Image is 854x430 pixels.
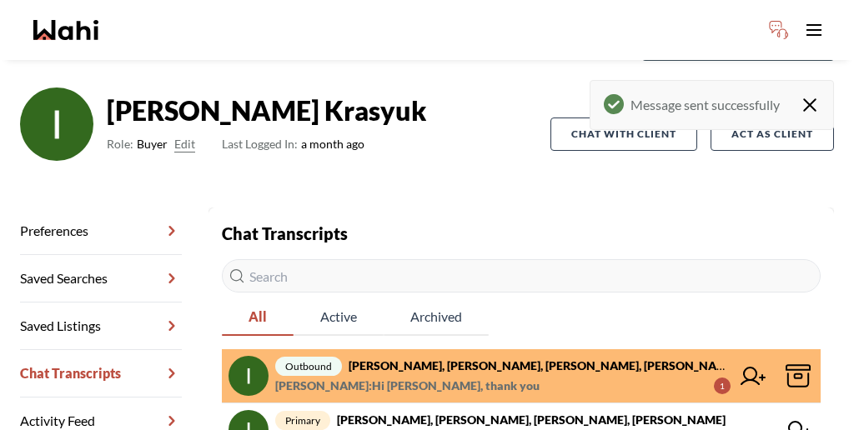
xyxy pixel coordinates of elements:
[797,13,831,47] button: Toggle open navigation menu
[20,87,93,161] img: ACg8ocIKtYu-rvQ4L0I4lZBNqJI6_EwyxBvP8xec7o8LdoU2m7Nb9w=s96-c
[275,357,342,376] span: outbound
[604,94,624,114] svg: Sucess Icon
[222,299,294,334] span: All
[337,412,726,427] strong: [PERSON_NAME], [PERSON_NAME], [PERSON_NAME], [PERSON_NAME]
[384,299,489,334] span: Archived
[222,134,364,154] span: a month ago
[20,255,182,302] a: Saved Searches
[107,134,133,154] span: Role:
[137,134,168,154] span: Buyer
[222,259,821,292] input: Search
[294,299,384,336] button: Active
[20,350,182,397] a: Chat Transcripts
[222,299,294,336] button: All
[800,81,820,129] button: Close toast
[275,376,540,396] span: [PERSON_NAME] : Hi [PERSON_NAME], thank you
[550,117,697,151] button: Chat with client
[20,207,182,255] a: Preferences
[222,223,348,243] strong: Chat Transcripts
[222,137,298,151] span: Last Logged In:
[20,302,182,350] a: Saved Listings
[174,134,195,154] button: Edit
[222,349,821,403] a: outbound[PERSON_NAME], [PERSON_NAME], [PERSON_NAME], [PERSON_NAME], [PERSON_NAME][PERSON_NAME]:Hi...
[630,94,780,116] span: Message sent successfully
[711,117,834,151] button: Act as Client
[349,358,836,372] strong: [PERSON_NAME], [PERSON_NAME], [PERSON_NAME], [PERSON_NAME], [PERSON_NAME]
[229,356,269,396] img: chat avatar
[294,299,384,334] span: Active
[107,94,426,127] strong: [PERSON_NAME] Krasyuk
[275,411,330,430] span: primary
[714,377,731,394] div: 1
[384,299,489,336] button: Archived
[33,20,98,40] a: Wahi homepage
